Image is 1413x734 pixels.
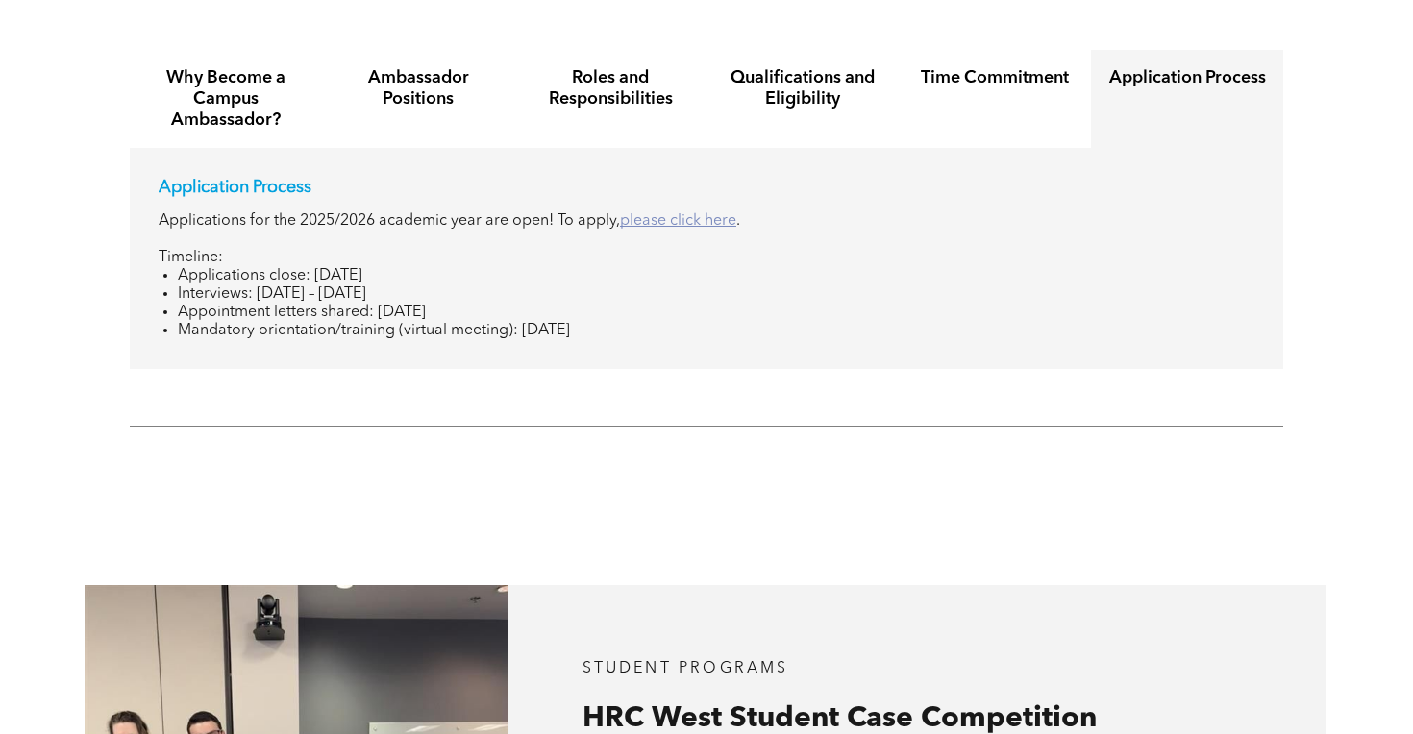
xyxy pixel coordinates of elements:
h4: Roles and Responsibilities [532,67,689,110]
h4: Application Process [1108,67,1266,88]
p: Application Process [159,177,1254,198]
li: Appointment letters shared: [DATE] [178,304,1254,322]
h4: Ambassador Positions [339,67,497,110]
h4: Time Commitment [916,67,1074,88]
p: Timeline: [159,249,1254,267]
li: Interviews: [DATE] – [DATE] [178,285,1254,304]
span: HRC West Student Case Competition [583,704,1097,733]
h4: Why Become a Campus Ambassador? [147,67,305,131]
span: STUDENT PROGRAMS [583,661,789,676]
p: Applications for the 2025/2026 academic year are open! To apply, . [159,212,1254,231]
a: please click here [620,213,736,229]
li: Applications close: [DATE] [178,267,1254,285]
h4: Qualifications and Eligibility [724,67,881,110]
li: Mandatory orientation/training (virtual meeting): [DATE] [178,322,1254,340]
